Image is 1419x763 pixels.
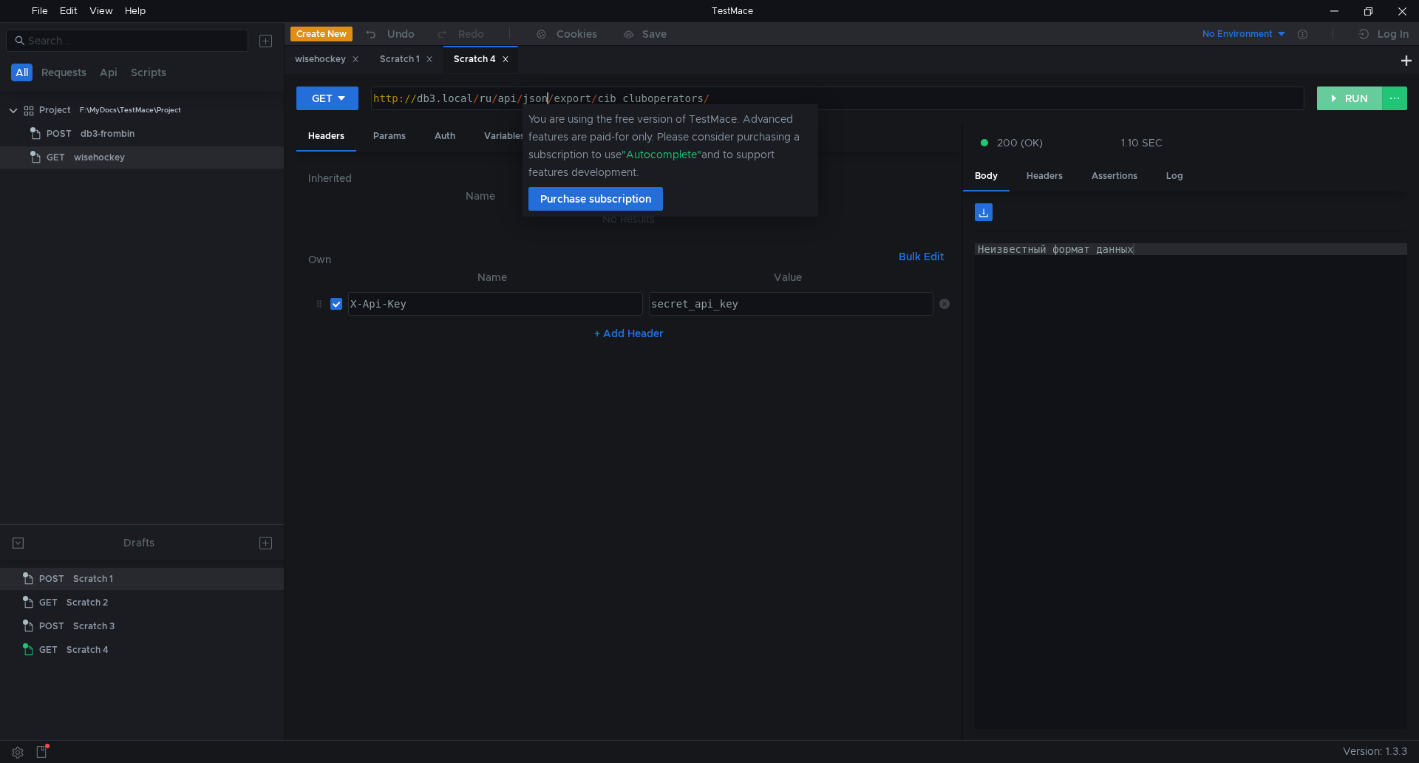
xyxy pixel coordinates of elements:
div: db3-frombin [81,123,135,145]
th: Name [320,187,641,205]
span: GET [39,591,58,614]
div: Scratch 1 [380,52,433,67]
div: Assertions [1080,163,1149,190]
span: POST [47,123,72,145]
button: + Add Header [588,325,670,342]
th: Value [643,268,933,286]
h6: Inherited [308,169,950,187]
th: Name [342,268,643,286]
div: Log In [1378,25,1409,43]
div: Headers [296,123,356,152]
span: GET [39,639,58,661]
button: Scripts [126,64,171,81]
button: Undo [353,23,425,45]
div: 1.10 SEC [1121,136,1163,149]
button: GET [296,87,358,110]
button: Purchase subscription [528,187,663,211]
div: Variables [472,123,537,150]
div: No Environment [1202,27,1273,41]
div: Scratch 3 [73,615,115,637]
div: Redo [458,25,484,43]
span: Version: 1.3.3 [1343,741,1407,762]
span: POST [39,568,64,590]
div: Headers [1015,163,1075,190]
span: 200 (OK) [997,135,1043,151]
div: Scratch 2 [67,591,108,614]
nz-embed-empty: No Results [602,212,655,225]
div: Scratch 1 [73,568,113,590]
span: GET [47,146,65,169]
div: Body [963,163,1010,191]
div: Scratch 4 [454,52,509,67]
div: Cookies [557,25,597,43]
div: Drafts [123,534,154,552]
div: wisehockey [74,146,125,169]
div: Undo [387,25,415,43]
button: Create New [290,27,353,41]
div: F:\MyDocs\TestMace\Project [80,99,181,121]
div: You are using the free version of TestMace. Advanced features are paid-for only. Please consider ... [528,110,812,181]
div: Save [642,29,667,39]
div: Params [361,123,418,150]
button: No Environment [1185,22,1287,46]
div: Log [1154,163,1195,190]
span: POST [39,615,64,637]
div: wisehockey [295,52,359,67]
div: Scratch 4 [67,639,109,661]
span: "Autocomplete" [622,148,701,161]
button: RUN [1317,87,1383,110]
button: Requests [37,64,91,81]
input: Search... [28,33,239,49]
button: All [11,64,33,81]
div: Auth [423,123,467,150]
h6: Own [308,251,893,268]
button: Bulk Edit [893,248,950,265]
button: Api [95,64,122,81]
div: GET [312,90,333,106]
div: Project [39,99,71,121]
button: Redo [425,23,494,45]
